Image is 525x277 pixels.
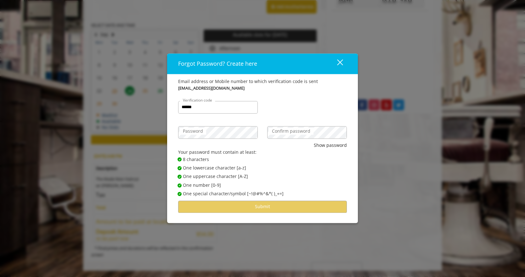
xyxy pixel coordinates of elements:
span: One lowercase character [a-z] [183,164,246,171]
span: ✔ [178,166,181,171]
button: Submit [178,201,347,213]
input: Verification code [178,101,258,114]
span: ✔ [178,157,181,162]
b: [EMAIL_ADDRESS][DOMAIN_NAME] [178,85,245,92]
input: Password [178,126,258,139]
div: Email address or Mobile number to which verification code is sent [178,78,347,85]
span: ✔ [178,174,181,179]
input: Confirm password [267,126,347,139]
span: One special character/symbol [~!@#%^&*( )_+=] [183,191,284,197]
span: Forgot Password? Create here [178,60,257,67]
span: ✔ [178,191,181,197]
div: Your password must contain at least: [178,149,347,156]
button: close dialog [325,57,347,70]
label: Confirm password [269,128,313,135]
span: 8 characters [183,156,209,163]
span: One uppercase character [A-Z] [183,173,248,180]
button: Show password [314,142,347,149]
span: ✔ [178,183,181,188]
div: close dialog [330,59,342,69]
label: Verification code [180,97,215,103]
span: One number [0-9] [183,182,221,189]
label: Password [180,128,206,135]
